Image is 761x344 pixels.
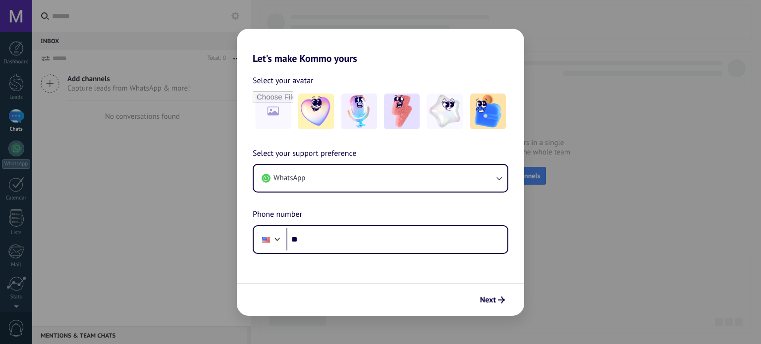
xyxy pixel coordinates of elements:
[254,165,507,192] button: WhatsApp
[341,94,377,129] img: -2.jpeg
[253,208,302,221] span: Phone number
[476,292,509,308] button: Next
[480,296,496,303] span: Next
[237,29,524,64] h2: Let's make Kommo yours
[384,94,420,129] img: -3.jpeg
[470,94,506,129] img: -5.jpeg
[427,94,463,129] img: -4.jpeg
[273,173,305,183] span: WhatsApp
[257,229,275,250] div: United States: + 1
[298,94,334,129] img: -1.jpeg
[253,147,357,160] span: Select your support preference
[253,74,314,87] span: Select your avatar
